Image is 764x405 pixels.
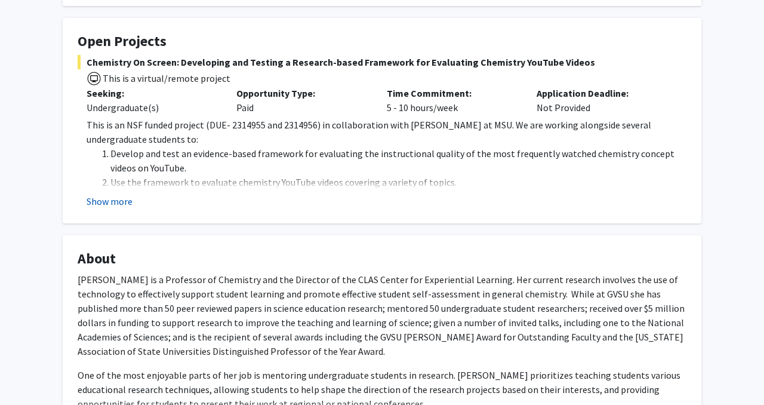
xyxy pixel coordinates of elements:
p: Opportunity Type: [236,86,368,100]
div: Paid [227,86,377,115]
p: Seeking: [87,86,218,100]
p: This is an NSF funded project (DUE- 2314955 and 2314956) in collaboration with [PERSON_NAME] at M... [87,118,686,146]
span: This is a virtual/remote project [101,72,230,84]
span: Chemistry On Screen: Developing and Testing a Research-based Framework for Evaluating Chemistry Y... [78,55,686,69]
div: 5 - 10 hours/week [378,86,528,115]
div: Undergraduate(s) [87,100,218,115]
p: Time Commitment: [387,86,519,100]
h4: About [78,250,686,268]
li: Develop and test an evidence-based framework for evaluating the instructional quality of the most... [110,146,686,175]
li: Use the framework to evaluate chemistry YouTube videos covering a variety of topics. [110,175,686,189]
h4: Open Projects [78,33,686,50]
p: [PERSON_NAME] is a Professor of Chemistry and the Director of the CLAS Center for Experiential Le... [78,272,686,358]
button: Show more [87,194,133,208]
p: Application Deadline: [537,86,668,100]
div: Not Provided [528,86,677,115]
iframe: Chat [9,351,51,396]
